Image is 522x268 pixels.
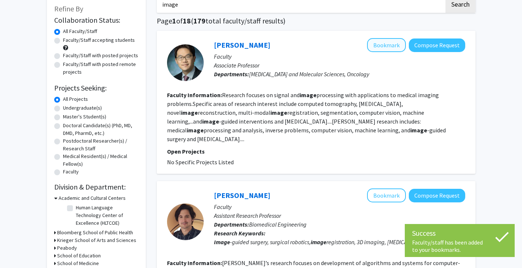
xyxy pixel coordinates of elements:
[63,27,97,35] label: All Faculty/Staff
[167,259,222,267] b: Faculty Information:
[157,16,475,25] h1: Page of ( total faculty/staff results)
[409,38,465,52] button: Compose Request to Junghoon Lee
[76,204,137,227] label: Human Language Technology Center of Excellence (HLTCOE)
[214,191,270,200] a: [PERSON_NAME]
[63,113,106,121] label: Master's Student(s)
[214,202,465,211] p: Faculty
[63,95,88,103] label: All Projects
[54,183,138,191] h2: Division & Department:
[63,168,79,176] label: Faculty
[172,16,176,25] span: 1
[167,91,446,143] fg-read-more: Research focuses on signal and processing with applications to medical imaging problems.Specific ...
[214,238,230,246] b: Image
[54,4,83,13] span: Refine By
[63,122,138,137] label: Doctoral Candidate(s) (PhD, MD, DMD, PharmD, etc.)
[214,61,465,70] p: Associate Professor
[311,238,326,246] b: image
[270,109,287,116] b: image
[57,244,77,252] h3: Peabody
[193,16,206,25] span: 179
[249,70,369,78] span: [MEDICAL_DATA] and Molecular Sciences, Oncology
[63,137,138,153] label: Postdoctoral Researcher(s) / Research Staff
[412,239,507,253] div: Faculty/staff has been added to your bookmarks.
[63,52,138,59] label: Faculty/Staff with posted projects
[214,40,270,49] a: [PERSON_NAME]
[167,147,465,156] p: Open Projects
[181,109,198,116] b: image
[59,194,126,202] h3: Academic and Cultural Centers
[57,229,133,236] h3: Bloomberg School of Public Health
[410,126,427,134] b: image
[202,118,219,125] b: image
[214,230,266,237] b: Research Keywords:
[367,38,406,52] button: Add Junghoon Lee to Bookmarks
[412,228,507,239] div: Success
[54,84,138,92] h2: Projects Seeking:
[63,153,138,168] label: Medical Resident(s) / Medical Fellow(s)
[214,211,465,220] p: Assistant Research Professor
[249,221,307,228] span: Biomedical Engineering
[167,91,222,99] b: Faculty Information:
[57,236,136,244] h3: Krieger School of Arts and Sciences
[214,52,465,61] p: Faculty
[167,158,234,166] span: No Specific Projects Listed
[300,91,316,99] b: image
[367,188,406,202] button: Add Ali Uneri to Bookmarks
[214,221,249,228] b: Departments:
[214,70,249,78] b: Departments:
[54,16,138,25] h2: Collaboration Status:
[5,235,31,263] iframe: Chat
[57,260,99,267] h3: School of Medicine
[57,252,101,260] h3: School of Education
[214,238,465,246] div: -guided surgery, surgical robotics, registration, 3D imaging, [MEDICAL_DATA]
[63,60,138,76] label: Faculty/Staff with posted remote projects
[409,189,465,202] button: Compose Request to Ali Uneri
[63,36,135,44] label: Faculty/Staff accepting students
[63,104,102,112] label: Undergraduate(s)
[183,16,191,25] span: 18
[187,126,204,134] b: image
